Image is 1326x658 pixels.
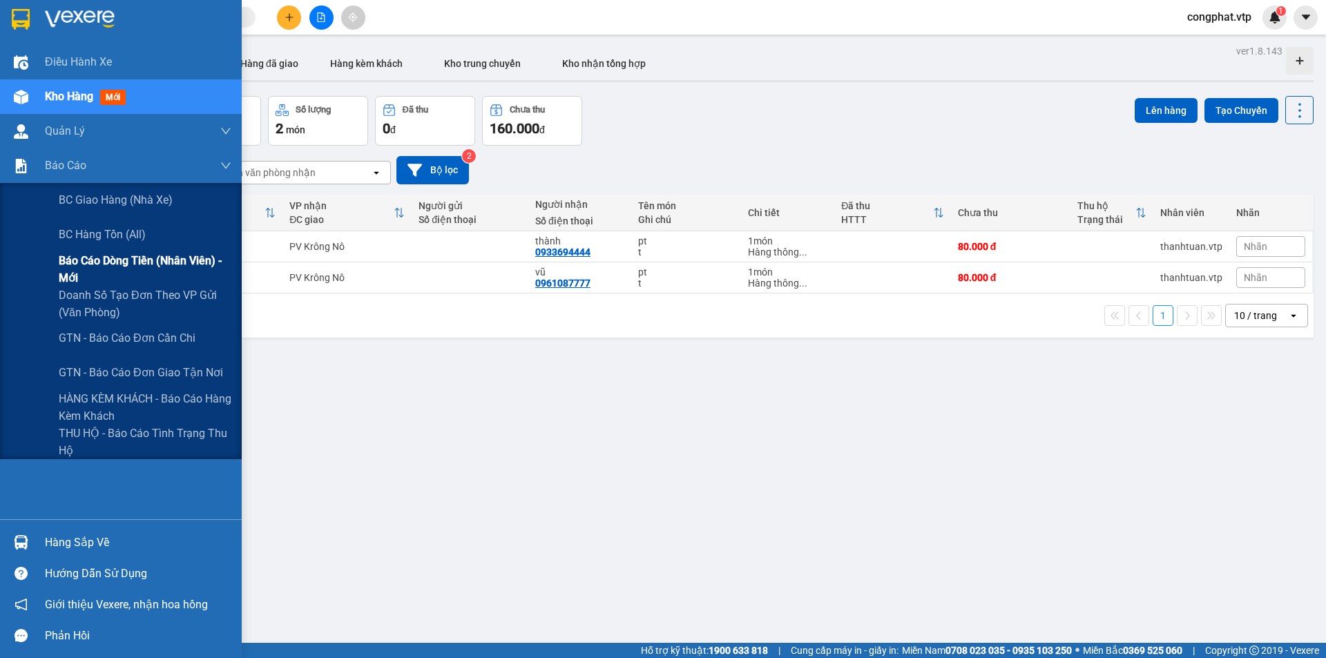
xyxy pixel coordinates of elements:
[638,267,734,278] div: pt
[14,90,28,104] img: warehouse-icon
[419,214,521,225] div: Số điện thoại
[59,390,231,425] span: HÀNG KÈM KHÁCH - Báo cáo hàng kèm khách
[220,166,316,180] div: Chọn văn phòng nhận
[535,235,624,246] div: thành
[45,596,208,613] span: Giới thiệu Vexere, nhận hoa hồng
[1153,305,1173,326] button: 1
[535,199,624,210] div: Người nhận
[14,535,28,550] img: warehouse-icon
[330,58,403,69] span: Hàng kèm khách
[709,645,768,656] strong: 1900 633 818
[490,120,539,137] span: 160.000
[289,214,394,225] div: ĐC giao
[14,55,28,70] img: warehouse-icon
[59,287,231,321] span: Doanh số tạo đơn theo VP gửi (văn phòng)
[296,105,331,115] div: Số lượng
[403,105,428,115] div: Đã thu
[390,124,396,135] span: đ
[45,90,93,103] span: Kho hàng
[276,120,283,137] span: 2
[535,246,590,258] div: 0933694444
[12,9,30,30] img: logo-vxr
[15,629,28,642] span: message
[1236,207,1305,218] div: Nhãn
[289,241,405,252] div: PV Krông Nô
[1204,98,1278,123] button: Tạo Chuyến
[748,207,827,218] div: Chi tiết
[1244,241,1267,252] span: Nhãn
[1160,272,1222,283] div: thanhtuan.vtp
[59,425,231,459] span: THU HỘ - Báo cáo tình trạng thu hộ
[1236,43,1282,59] div: ver 1.8.143
[59,364,223,381] span: GTN - Báo cáo đơn giao tận nơi
[14,159,28,173] img: solution-icon
[1234,309,1277,322] div: 10 / trang
[958,241,1064,252] div: 80.000 đ
[638,214,734,225] div: Ghi chú
[1160,241,1222,252] div: thanhtuan.vtp
[748,246,827,258] div: Hàng thông thường
[14,124,28,139] img: warehouse-icon
[285,12,294,22] span: plus
[535,278,590,289] div: 0961087777
[1269,11,1281,23] img: icon-new-feature
[59,252,231,287] span: Báo cáo dòng tiền (nhân viên) - mới
[1077,200,1135,211] div: Thu hộ
[1300,11,1312,23] span: caret-down
[45,626,231,646] div: Phản hồi
[834,195,951,231] th: Toggle SortBy
[45,53,112,70] span: Điều hành xe
[220,126,231,137] span: down
[1123,645,1182,656] strong: 0369 525 060
[1249,646,1259,655] span: copyright
[748,267,827,278] div: 1 món
[638,235,734,246] div: pt
[958,272,1064,283] div: 80.000 đ
[286,124,305,135] span: món
[1160,207,1222,218] div: Nhân viên
[945,645,1072,656] strong: 0708 023 035 - 0935 103 250
[1193,643,1195,658] span: |
[375,96,475,146] button: Đã thu0đ
[383,120,390,137] span: 0
[1294,6,1318,30] button: caret-down
[778,643,780,658] span: |
[1070,195,1153,231] th: Toggle SortBy
[791,643,899,658] span: Cung cấp máy in - giấy in:
[841,200,933,211] div: Đã thu
[799,246,807,258] span: ...
[15,598,28,611] span: notification
[638,278,734,289] div: t
[289,272,405,283] div: PV Krông Nô
[419,200,521,211] div: Người gửi
[229,47,309,80] button: Hàng đã giao
[638,246,734,258] div: t
[958,207,1064,218] div: Chưa thu
[535,215,624,226] div: Số điện thoại
[45,122,85,139] span: Quản Lý
[539,124,545,135] span: đ
[1176,8,1262,26] span: congphat.vtp
[1077,214,1135,225] div: Trạng thái
[1075,648,1079,653] span: ⚪️
[220,160,231,171] span: down
[1278,6,1283,16] span: 1
[277,6,301,30] button: plus
[268,96,368,146] button: Số lượng2món
[748,278,827,289] div: Hàng thông thường
[641,643,768,658] span: Hỗ trợ kỹ thuật:
[100,90,126,105] span: mới
[396,156,469,184] button: Bộ lọc
[45,532,231,553] div: Hàng sắp về
[341,6,365,30] button: aim
[638,200,734,211] div: Tên món
[482,96,582,146] button: Chưa thu160.000đ
[841,214,933,225] div: HTTT
[371,167,382,178] svg: open
[902,643,1072,658] span: Miền Nam
[1276,6,1286,16] sup: 1
[748,235,827,246] div: 1 món
[59,191,173,209] span: BC giao hàng (nhà xe)
[1083,643,1182,658] span: Miền Bắc
[1244,272,1267,283] span: Nhãn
